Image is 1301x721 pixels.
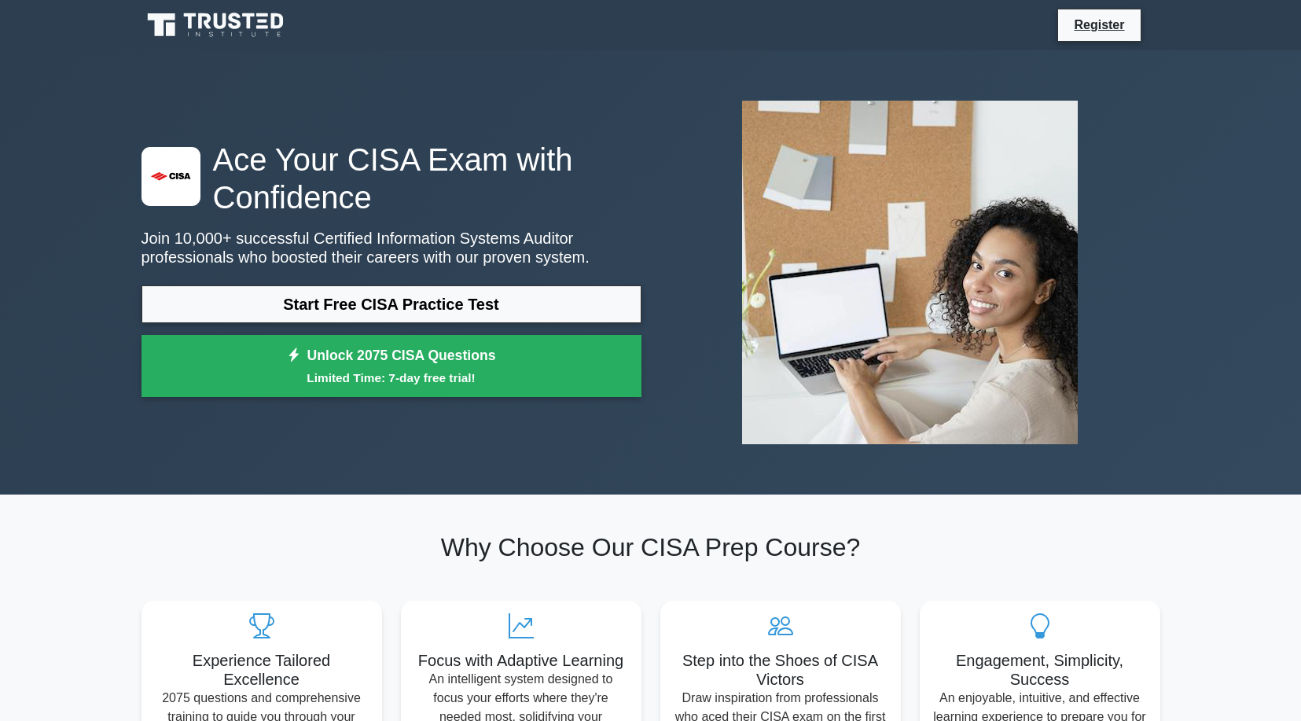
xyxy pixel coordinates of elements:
h5: Experience Tailored Excellence [154,651,369,689]
h1: Ace Your CISA Exam with Confidence [141,141,641,216]
a: Register [1064,15,1134,35]
a: Start Free CISA Practice Test [141,285,641,323]
h5: Focus with Adaptive Learning [413,651,629,670]
h2: Why Choose Our CISA Prep Course? [141,532,1160,562]
small: Limited Time: 7-day free trial! [161,369,622,387]
a: Unlock 2075 CISA QuestionsLimited Time: 7-day free trial! [141,335,641,398]
h5: Engagement, Simplicity, Success [932,651,1148,689]
p: Join 10,000+ successful Certified Information Systems Auditor professionals who boosted their car... [141,229,641,267]
h5: Step into the Shoes of CISA Victors [673,651,888,689]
